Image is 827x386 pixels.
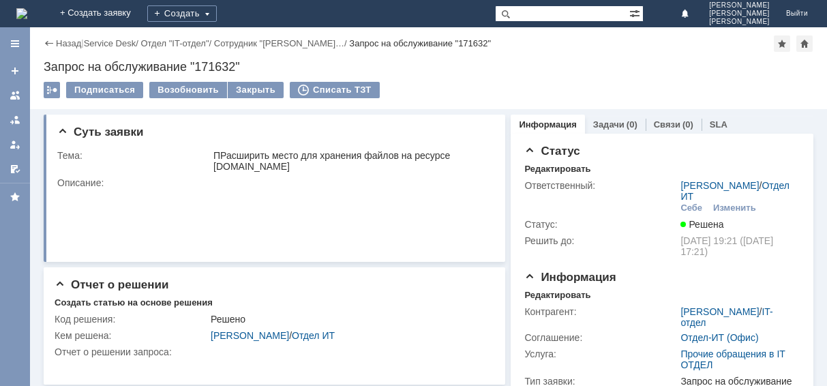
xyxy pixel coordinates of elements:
a: Отдел ИТ [292,330,335,341]
span: [PERSON_NAME] [709,10,770,18]
span: Расширенный поиск [629,6,643,19]
a: [PERSON_NAME] [680,306,759,317]
a: [PERSON_NAME] [211,330,289,341]
div: Контрагент: [524,306,678,317]
div: Статус: [524,219,678,230]
a: Мои заявки [4,134,26,155]
div: Создать [147,5,217,22]
div: Запрос на обслуживание "171632" [349,38,491,48]
a: IT-отдел [680,306,772,328]
a: Заявки на командах [4,85,26,106]
div: Соглашение: [524,332,678,343]
a: Отдел "IT-отдел" [140,38,209,48]
div: Запрос на обслуживание "171632" [44,60,813,74]
div: Кем решена: [55,330,208,341]
a: Назад [56,38,81,48]
div: Создать статью на основе решения [55,297,213,308]
div: (0) [682,119,693,130]
div: Тема: [57,150,211,161]
a: Отдел-ИТ (Офис) [680,332,758,343]
div: Решить до: [524,235,678,246]
a: Сотрудник "[PERSON_NAME]… [214,38,344,48]
div: (0) [627,119,637,130]
span: Суть заявки [57,125,143,138]
div: Код решения: [55,314,208,325]
a: Перейти на домашнюю страницу [16,8,27,19]
span: [DATE] 19:21 ([DATE] 17:21) [680,235,773,257]
div: Сделать домашней страницей [796,35,813,52]
span: [PERSON_NAME] [709,1,770,10]
div: Отчет о решении запроса: [55,346,490,357]
div: / [214,38,350,48]
div: / [680,306,794,328]
div: Описание: [57,177,490,188]
div: Решено [211,314,487,325]
div: Себе [680,203,702,213]
a: [PERSON_NAME] [680,180,759,191]
div: / [211,330,487,341]
a: Мои согласования [4,158,26,180]
a: Создать заявку [4,60,26,82]
a: Прочие обращения в IT ОТДЕЛ [680,348,785,370]
div: Ответственный: [524,180,678,191]
a: Отдел ИТ [680,180,790,202]
div: Услуга: [524,348,678,359]
a: SLA [710,119,727,130]
a: Информация [519,119,576,130]
a: Связи [654,119,680,130]
span: Решена [680,219,723,230]
div: Редактировать [524,164,590,175]
img: logo [16,8,27,19]
div: | [81,38,83,48]
a: Задачи [593,119,625,130]
div: / [140,38,213,48]
div: Добавить в избранное [774,35,790,52]
div: Редактировать [524,290,590,301]
span: [PERSON_NAME] [709,18,770,26]
a: Service Desk [84,38,136,48]
span: Информация [524,271,616,284]
span: Отчет о решении [55,278,168,291]
div: ПРасширить место для хранения файлов на ресурсе [DOMAIN_NAME] [213,150,487,172]
span: Статус [524,145,580,158]
div: Работа с массовостью [44,82,60,98]
div: / [84,38,141,48]
div: / [680,180,794,202]
a: Заявки в моей ответственности [4,109,26,131]
div: Изменить [713,203,756,213]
